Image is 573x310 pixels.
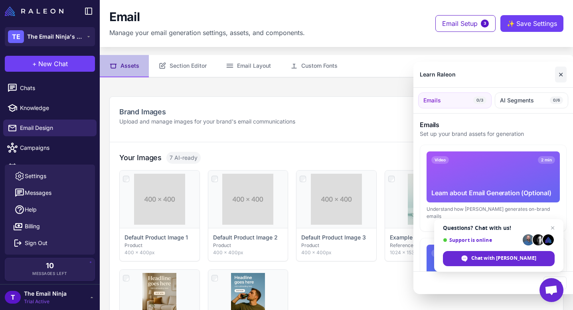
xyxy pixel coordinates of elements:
button: Close [543,277,567,289]
span: Video [431,156,449,164]
span: Emails [423,96,441,105]
span: Support is online [443,237,520,243]
span: 0/3 [473,96,486,104]
span: Chat with [PERSON_NAME] [471,255,536,262]
p: Set up your brand assets for generation [420,129,567,138]
button: AI Segments0/6 [495,92,568,108]
span: Video [431,249,449,257]
span: 0/6 [550,96,563,104]
span: Close chat [548,223,557,233]
span: AI Segments [500,96,534,105]
h3: Emails [420,120,567,129]
div: Open chat [539,278,563,302]
span: 2 min [538,156,555,164]
span: Questions? Chat with us! [443,225,555,231]
div: Understand how [PERSON_NAME] generates on-brand emails [427,206,560,220]
div: Learn about Email Generation (Optional) [431,188,555,198]
button: Close [555,67,567,82]
button: Emails0/3 [418,92,492,108]
div: Learn Raleon [420,70,456,79]
div: Chat with Raleon [443,251,555,266]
